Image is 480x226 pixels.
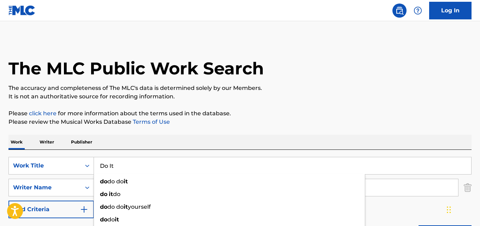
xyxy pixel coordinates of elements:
img: 9d2ae6d4665cec9f34b9.svg [80,205,88,214]
img: MLC Logo [8,5,36,16]
div: Drag [447,199,451,220]
a: Public Search [392,4,407,18]
p: It is not an authoritative source for recording information. [8,92,472,101]
span: do do [107,178,124,185]
a: Log In [429,2,472,19]
p: Please review the Musical Works Database [8,118,472,126]
strong: do [100,178,107,185]
strong: it [124,178,128,185]
div: Help [411,4,425,18]
a: click here [29,110,57,117]
a: Terms of Use [131,118,170,125]
span: yourself [128,203,151,210]
p: Work [8,135,25,149]
img: search [395,6,404,15]
iframe: Chat Widget [445,192,480,226]
span: do [113,191,120,197]
p: Please for more information about the terms used in the database. [8,109,472,118]
strong: it [115,216,119,223]
h1: The MLC Public Work Search [8,58,264,79]
strong: it [124,203,128,210]
button: Add Criteria [8,201,94,218]
div: Writer Name [13,183,77,192]
strong: it [109,191,113,197]
strong: do [100,216,107,223]
span: do do [107,203,124,210]
strong: do [100,191,107,197]
p: Writer [37,135,56,149]
img: Delete Criterion [464,179,472,196]
strong: do [100,203,107,210]
span: do [107,216,115,223]
img: help [414,6,422,15]
p: Publisher [69,135,94,149]
div: Work Title [13,161,77,170]
p: The accuracy and completeness of The MLC's data is determined solely by our Members. [8,84,472,92]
